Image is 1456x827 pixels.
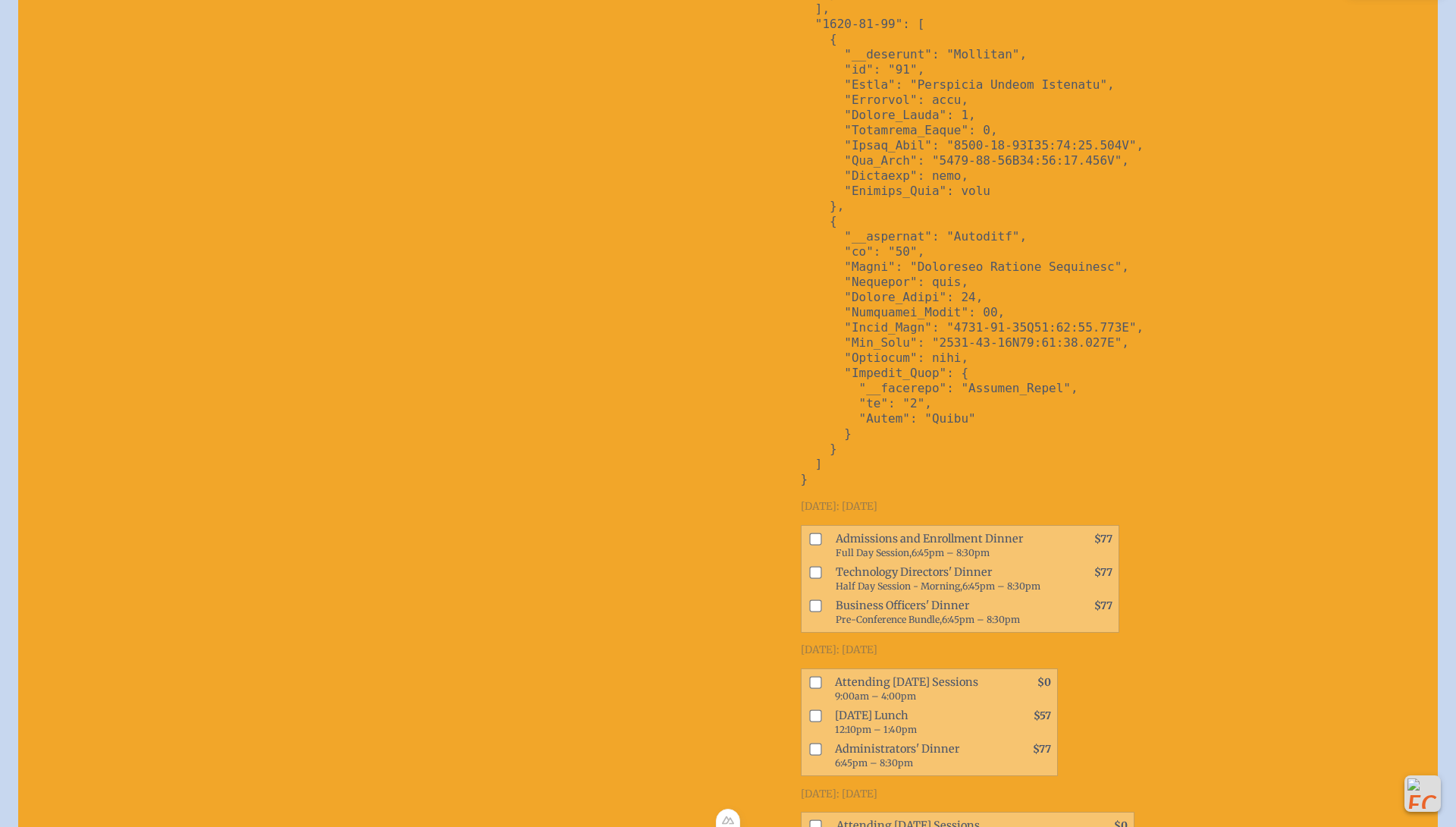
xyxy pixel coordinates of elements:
span: 6:45pm – 8:30pm [912,547,990,558]
span: Business Officers' Dinner [830,596,1051,629]
span: [DATE]: [DATE] [801,500,877,513]
span: [DATE]: [DATE] [801,788,877,800]
span: $77 [1094,566,1112,579]
span: Half Day Session - Morning, [836,580,962,592]
span: $57 [1034,709,1051,722]
span: 9:00am – 4:00pm [835,690,916,702]
span: Administrators' Dinner [829,739,990,772]
span: Full Day Session, [836,547,912,558]
span: $0 [1037,676,1051,689]
span: Attending [DATE] Sessions [829,672,990,706]
span: Technology Directors' Dinner [830,562,1051,596]
span: Admissions and Enrollment Dinner [830,529,1051,562]
span: $77 [1094,533,1112,546]
span: 6:45pm – 8:30pm [962,580,1040,592]
img: To the top [1407,778,1438,809]
span: 6:45pm – 8:30pm [835,757,913,769]
button: Scroll Top [1404,775,1441,812]
span: 6:45pm – 8:30pm [942,614,1020,625]
span: [DATE] Lunch [829,706,990,739]
span: $77 [1094,599,1112,612]
span: Pre-Conference Bundle, [836,614,942,625]
span: 12:10pm – 1:40pm [835,724,917,735]
span: [DATE]: [DATE] [801,643,877,656]
span: $77 [1033,743,1051,756]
